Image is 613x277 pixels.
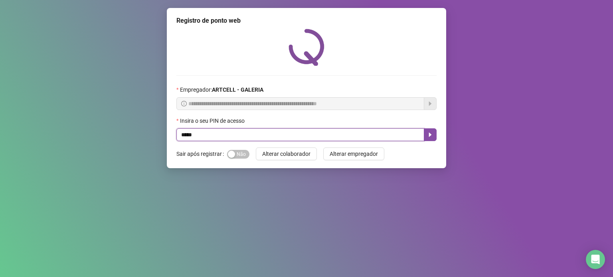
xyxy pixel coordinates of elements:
[180,85,263,94] span: Empregador :
[176,147,227,160] label: Sair após registrar
[212,86,263,93] strong: ARTCELL - GALERIA
[181,101,187,106] span: info-circle
[427,132,433,138] span: caret-right
[289,29,324,66] img: QRPoint
[176,116,250,125] label: Insira o seu PIN de acesso
[176,16,437,26] div: Registro de ponto web
[256,147,317,160] button: Alterar colaborador
[586,250,605,269] div: Open Intercom Messenger
[330,149,378,158] span: Alterar empregador
[323,147,384,160] button: Alterar empregador
[262,149,310,158] span: Alterar colaborador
